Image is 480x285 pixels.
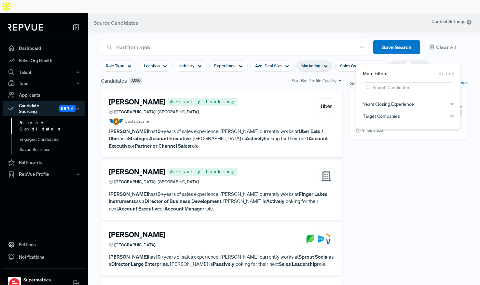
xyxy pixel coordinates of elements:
a: Source Candidates [11,118,94,134]
span: 2,538 [130,77,142,84]
strong: 10+ [156,191,164,197]
strong: 10+ [156,128,164,134]
button: Save Search [373,40,420,55]
strong: Partner or Channel Sales [135,142,190,149]
img: Workday [321,233,332,245]
strong: Supermetrics [23,277,59,283]
img: Quota Badge [109,118,123,125]
span: Experience [214,63,236,69]
span: Clear [439,71,454,76]
span: [GEOGRAPHIC_DATA] [114,242,156,248]
div: Sort By: [292,77,342,84]
img: Uber Eats / Uber [321,101,332,112]
h4: [PERSON_NAME] [109,230,166,239]
p: has years of sales experience. [PERSON_NAME] currently works at as a . [PERSON_NAME] is looking f... [109,253,335,268]
span: Location [144,63,160,69]
img: RepVue [8,24,43,31]
img: Salesforce [312,233,324,245]
span: Marketing [301,63,321,69]
span: Quota Crusher [125,118,150,124]
span: Industry [179,63,195,69]
strong: [PERSON_NAME] [109,253,148,260]
strong: Director of Business Development [144,198,221,204]
img: Sprout Social [304,233,316,245]
p: has years of sales experience. [PERSON_NAME] currently works at as a . [GEOGRAPHIC_DATA] is looki... [109,128,335,150]
p: Account Executive, [GEOGRAPHIC_DATA], Selling Experience: Between 8 Years and 10+ Years, Software... [356,107,432,125]
span: Actively Looking [168,98,238,106]
strong: Account Manager [164,205,204,212]
strong: Sprout Social [299,253,329,260]
button: RepVue Profile [3,169,85,180]
strong: Actively [266,198,284,204]
a: Sales Org Health [3,54,85,67]
strong: Strategic Account Executive [128,135,191,142]
span: Contact Settings [432,18,472,25]
strong: [PERSON_NAME] [109,191,148,197]
div: Candidate Sourcing [3,101,85,116]
a: Applicants [3,89,85,101]
span: More Filters [363,70,387,77]
a: Engaged Candidates [11,134,94,145]
span: Profile Quality [309,77,336,84]
strong: Sales Leadership [279,261,317,267]
span: Source Candidates [94,20,138,26]
h6: Enterprise Account Executive [DATE] [356,95,441,107]
span: Role Type [106,63,124,69]
h4: [PERSON_NAME] [109,168,166,176]
a: Saved Searches [11,144,94,155]
span: Beta [59,105,75,112]
span: Actively Looking [168,168,238,176]
button: Target Companies [363,110,454,122]
span: Years Closing Experience [363,102,414,107]
button: Clear All [425,40,467,55]
a: Dashboard [3,42,85,54]
button: Years Closing Experience [363,98,454,110]
p: has years of sales experience. [PERSON_NAME] currently works at as a . [PERSON_NAME] is looking f... [109,190,335,212]
span: Candidates [101,77,127,85]
span: [GEOGRAPHIC_DATA], [GEOGRAPHIC_DATA] [114,179,199,185]
span: 2 New [452,103,462,109]
span: Sales Cycle Length [340,63,375,69]
input: Search Candidates [363,82,454,93]
span: Avg. Deal Size [255,63,282,69]
a: Notifications [3,251,85,263]
button: Candidate Sourcing Beta [3,101,85,116]
span: Saved Searches [350,79,387,87]
span: [GEOGRAPHIC_DATA], [GEOGRAPHIC_DATA] [114,109,199,115]
strong: 10+ [156,253,164,260]
strong: Actively [246,135,264,142]
a: Settings [3,238,85,251]
strong: Passively [213,261,234,267]
strong: Account Executive [118,205,160,212]
span: 3 hours ago [362,128,383,133]
strong: Director Large Enterprise [111,261,168,267]
strong: [PERSON_NAME] [109,128,148,134]
button: Jobs [3,78,85,89]
strong: Account Executive [109,135,328,149]
span: Target Companies [363,114,400,119]
a: Battlecards [3,156,85,169]
h4: [PERSON_NAME] [109,98,166,106]
button: Talent [3,67,85,78]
